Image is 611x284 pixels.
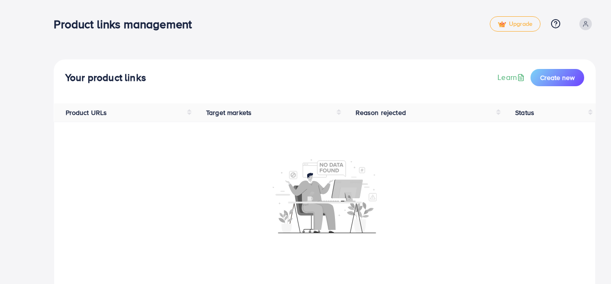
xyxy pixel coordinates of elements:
img: No account [273,158,377,233]
span: Reason rejected [356,108,406,117]
a: Learn [497,72,527,83]
span: Create new [540,73,575,82]
span: Target markets [206,108,252,117]
span: Status [515,108,534,117]
span: Upgrade [498,21,532,28]
a: tickUpgrade [490,16,541,32]
h3: Product links management [54,17,199,31]
img: tick [498,21,506,28]
h4: Your product links [65,72,146,84]
span: Product URLs [66,108,107,117]
button: Create new [530,69,584,86]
